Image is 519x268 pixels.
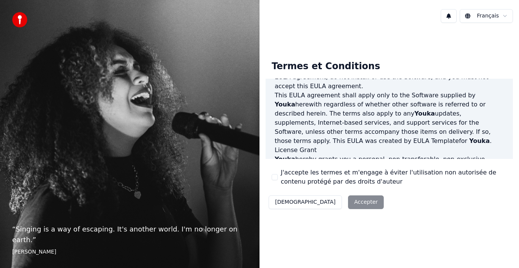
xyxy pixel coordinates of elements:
div: Termes et Conditions [266,54,386,79]
p: hereby grants you a personal, non-transferable, non-exclusive licence to use the software on your... [275,155,504,182]
p: “ Singing is a way of escaping. It's another world. I'm no longer on earth. ” [12,224,247,245]
span: Youka [275,101,295,108]
button: [DEMOGRAPHIC_DATA] [269,195,342,209]
span: Youka [469,137,490,144]
span: Youka [415,110,435,117]
h3: License Grant [275,146,504,155]
label: J'accepte les termes et m'engage à éviter l'utilisation non autorisée de contenu protégé par des ... [281,168,507,186]
span: Youka [275,155,295,163]
img: youka [12,12,27,27]
footer: [PERSON_NAME] [12,248,247,256]
a: EULA Template [413,137,459,144]
p: This EULA agreement shall apply only to the Software supplied by herewith regardless of whether o... [275,91,504,146]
